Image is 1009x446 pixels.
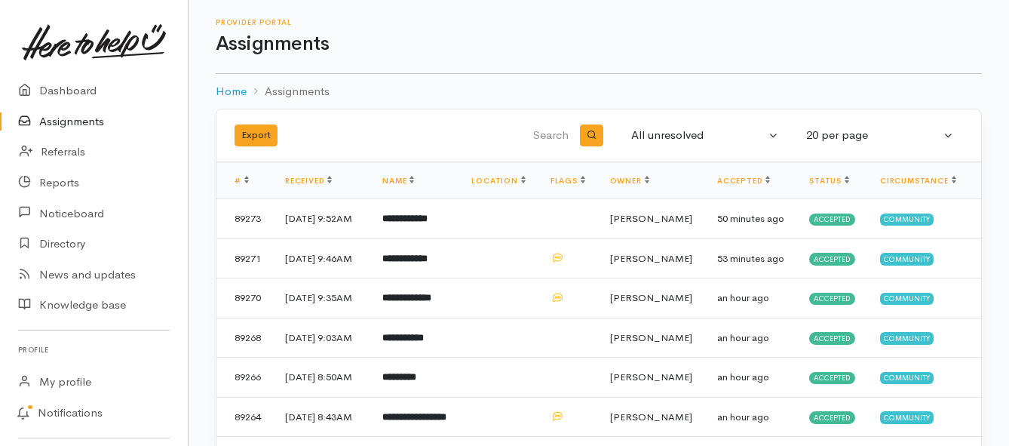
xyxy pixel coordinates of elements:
span: [PERSON_NAME] [610,331,692,344]
h6: Provider Portal [216,18,982,26]
a: # [235,176,249,186]
td: [DATE] 9:35AM [273,278,370,318]
span: Community [880,332,934,344]
div: All unresolved [631,127,765,144]
span: Community [880,372,934,384]
time: 50 minutes ago [717,212,784,225]
a: Name [382,176,414,186]
button: All unresolved [622,121,788,150]
span: Community [880,253,934,265]
td: [DATE] 9:52AM [273,199,370,239]
time: an hour ago [717,371,769,383]
td: 89264 [216,397,273,437]
span: [PERSON_NAME] [610,212,692,225]
td: 89270 [216,278,273,318]
td: 89271 [216,238,273,278]
a: Home [216,83,247,100]
td: [DATE] 8:50AM [273,358,370,398]
td: 89266 [216,358,273,398]
nav: breadcrumb [216,74,982,109]
a: Owner [610,176,649,186]
span: Community [880,214,934,226]
span: Accepted [809,411,855,423]
a: Status [809,176,849,186]
time: 53 minutes ago [717,252,784,265]
td: [DATE] 8:43AM [273,397,370,437]
button: 20 per page [797,121,963,150]
li: Assignments [247,83,330,100]
a: Received [285,176,332,186]
a: Accepted [717,176,770,186]
span: Community [880,293,934,305]
td: [DATE] 9:46AM [273,238,370,278]
span: [PERSON_NAME] [610,252,692,265]
span: Community [880,411,934,423]
div: 20 per page [806,127,940,144]
span: Accepted [809,293,855,305]
h6: Profile [18,340,170,360]
span: Accepted [809,214,855,226]
span: Accepted [809,372,855,384]
h1: Assignments [216,33,982,55]
td: 89268 [216,318,273,358]
span: Accepted [809,253,855,265]
input: Search [428,118,572,154]
span: Accepted [809,332,855,344]
a: Location [471,176,525,186]
span: [PERSON_NAME] [610,411,692,423]
td: 89273 [216,199,273,239]
span: [PERSON_NAME] [610,291,692,304]
time: an hour ago [717,291,769,304]
time: an hour ago [717,331,769,344]
button: Export [235,125,278,146]
time: an hour ago [717,411,769,423]
a: Flags [551,176,585,186]
td: [DATE] 9:03AM [273,318,370,358]
span: [PERSON_NAME] [610,371,692,383]
a: Circumstance [880,176,956,186]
